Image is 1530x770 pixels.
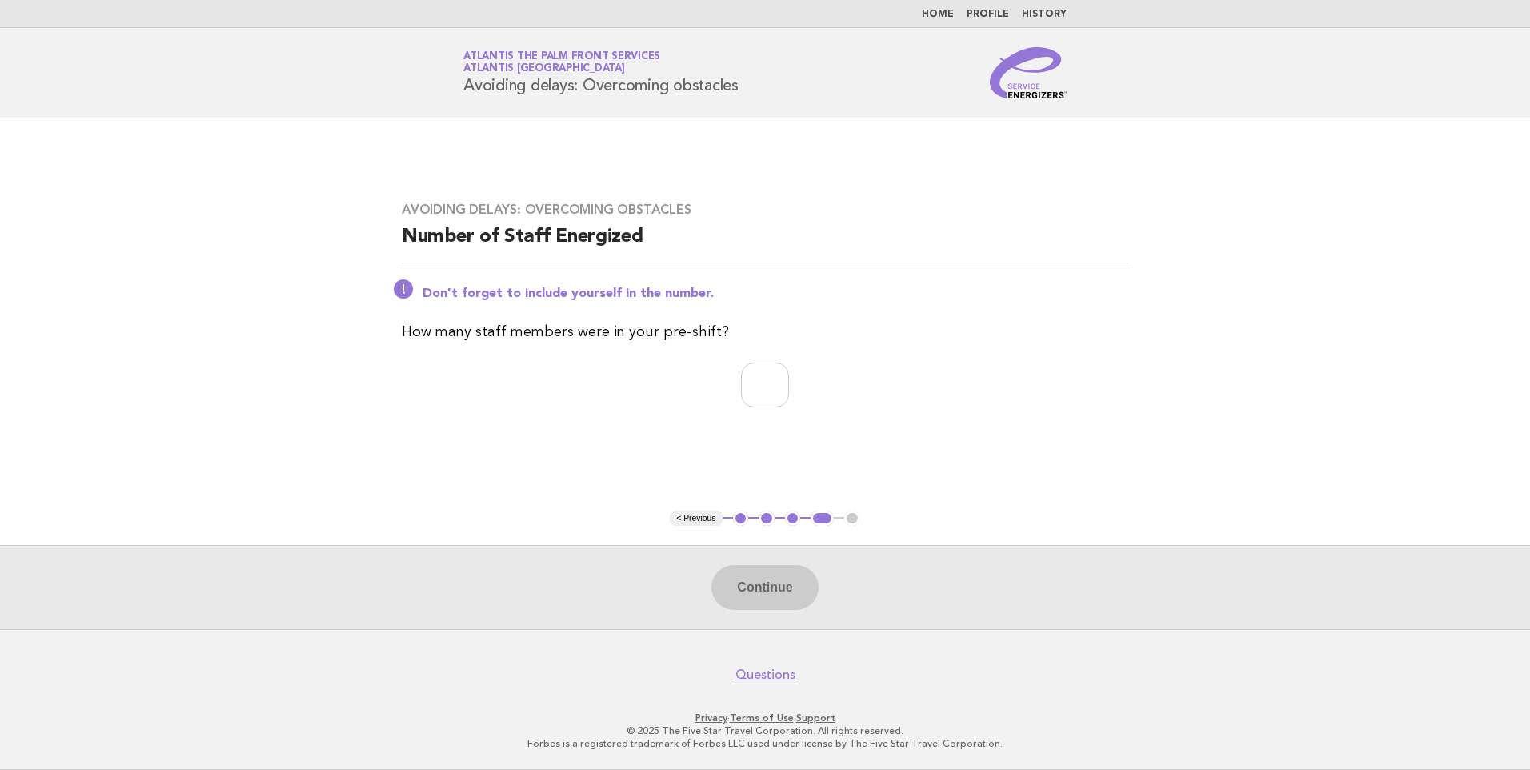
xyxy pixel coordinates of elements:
[402,224,1128,263] h2: Number of Staff Energized
[785,511,801,527] button: 3
[967,10,1009,19] a: Profile
[922,10,954,19] a: Home
[423,286,1128,302] p: Don't forget to include yourself in the number.
[730,712,794,724] a: Terms of Use
[463,64,625,74] span: Atlantis [GEOGRAPHIC_DATA]
[275,712,1255,724] p: · ·
[796,712,835,724] a: Support
[811,511,834,527] button: 4
[275,724,1255,737] p: © 2025 The Five Star Travel Corporation. All rights reserved.
[1022,10,1067,19] a: History
[402,321,1128,343] p: How many staff members were in your pre-shift?
[463,51,660,74] a: Atlantis The Palm Front ServicesAtlantis [GEOGRAPHIC_DATA]
[990,47,1067,98] img: Service Energizers
[733,511,749,527] button: 1
[275,737,1255,750] p: Forbes is a registered trademark of Forbes LLC used under license by The Five Star Travel Corpora...
[695,712,727,724] a: Privacy
[735,667,795,683] a: Questions
[670,511,722,527] button: < Previous
[402,202,1128,218] h3: Avoiding delays: Overcoming obstacles
[463,52,739,94] h1: Avoiding delays: Overcoming obstacles
[759,511,775,527] button: 2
